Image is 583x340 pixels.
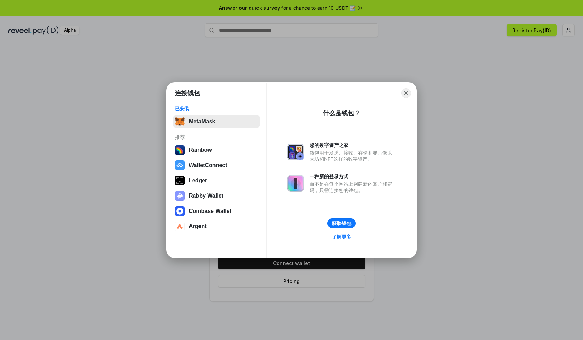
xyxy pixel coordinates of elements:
[189,223,207,230] div: Argent
[332,220,351,226] div: 获取钱包
[287,175,304,192] img: svg+xml,%3Csvg%20xmlns%3D%22http%3A%2F%2Fwww.w3.org%2F2000%2Fsvg%22%20fill%3D%22none%22%20viewBox...
[401,88,411,98] button: Close
[173,174,260,188] button: Ledger
[189,118,215,125] div: MetaMask
[173,219,260,233] button: Argent
[310,173,396,180] div: 一种新的登录方式
[175,117,185,126] img: svg+xml,%3Csvg%20fill%3D%22none%22%20height%3D%2233%22%20viewBox%3D%220%200%2035%2033%22%20width%...
[327,218,356,228] button: 获取钱包
[189,147,212,153] div: Rainbow
[175,222,185,231] img: svg+xml,%3Csvg%20width%3D%2228%22%20height%3D%2228%22%20viewBox%3D%220%200%2028%2028%22%20fill%3D...
[175,191,185,201] img: svg+xml,%3Csvg%20xmlns%3D%22http%3A%2F%2Fwww.w3.org%2F2000%2Fsvg%22%20fill%3D%22none%22%20viewBox...
[173,158,260,172] button: WalletConnect
[175,89,200,97] h1: 连接钱包
[310,142,396,148] div: 您的数字资产之家
[175,176,185,185] img: svg+xml,%3Csvg%20xmlns%3D%22http%3A%2F%2Fwww.w3.org%2F2000%2Fsvg%22%20width%3D%2228%22%20height%3...
[287,144,304,160] img: svg+xml,%3Csvg%20xmlns%3D%22http%3A%2F%2Fwww.w3.org%2F2000%2Fsvg%22%20fill%3D%22none%22%20viewBox...
[189,177,207,184] div: Ledger
[175,106,258,112] div: 已安装
[173,115,260,128] button: MetaMask
[189,162,227,168] div: WalletConnect
[173,143,260,157] button: Rainbow
[310,150,396,162] div: 钱包用于发送、接收、存储和显示像以太坊和NFT这样的数字资产。
[323,109,360,117] div: 什么是钱包？
[175,160,185,170] img: svg+xml,%3Csvg%20width%3D%2228%22%20height%3D%2228%22%20viewBox%3D%220%200%2028%2028%22%20fill%3D...
[189,193,223,199] div: Rabby Wallet
[332,234,351,240] div: 了解更多
[189,208,231,214] div: Coinbase Wallet
[175,145,185,155] img: svg+xml,%3Csvg%20width%3D%22120%22%20height%3D%22120%22%20viewBox%3D%220%200%20120%20120%22%20fil...
[328,232,355,241] a: 了解更多
[175,206,185,216] img: svg+xml,%3Csvg%20width%3D%2228%22%20height%3D%2228%22%20viewBox%3D%220%200%2028%2028%22%20fill%3D...
[173,204,260,218] button: Coinbase Wallet
[310,181,396,193] div: 而不是在每个网站上创建新的账户和密码，只需连接您的钱包。
[173,189,260,203] button: Rabby Wallet
[175,134,258,140] div: 推荐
